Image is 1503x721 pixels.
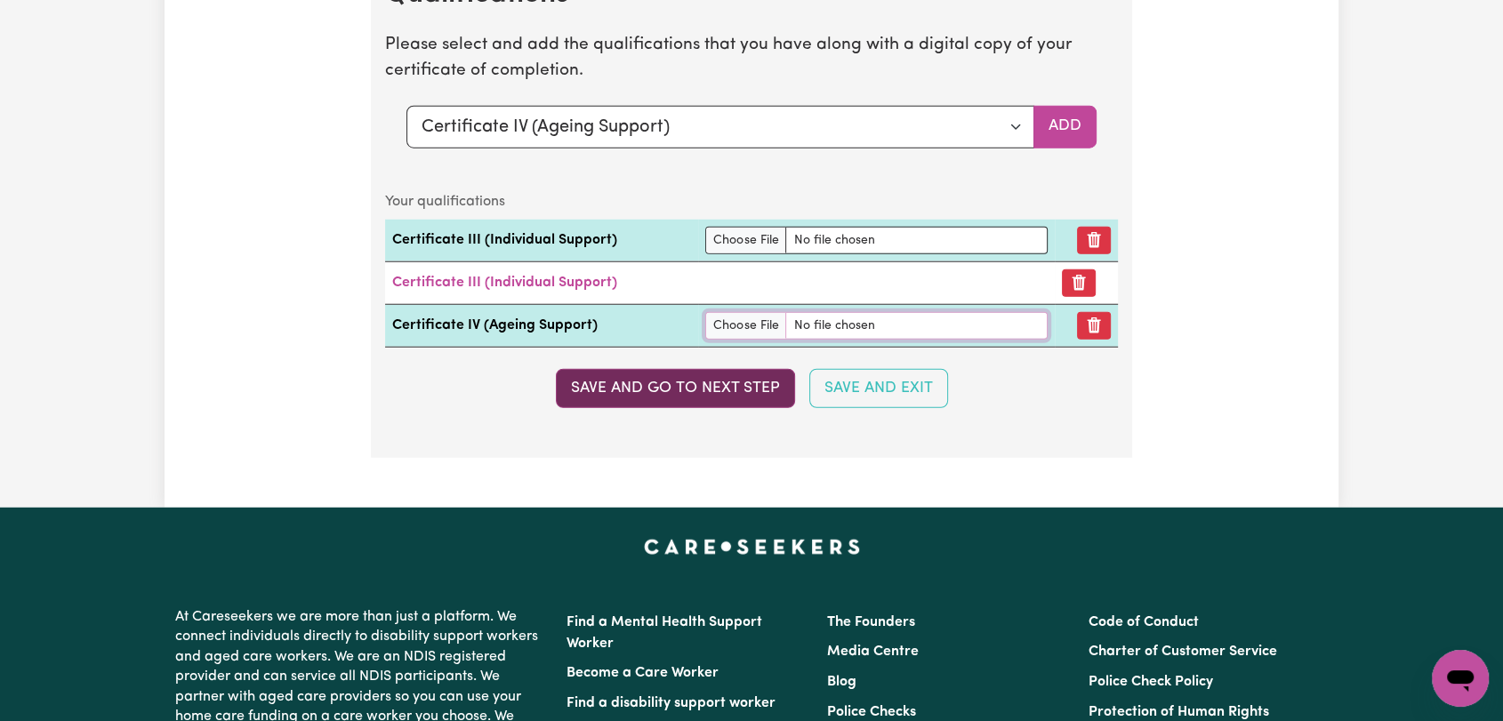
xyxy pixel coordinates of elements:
a: The Founders [827,615,915,629]
td: Certificate IV (Ageing Support) [385,304,698,347]
iframe: Button to launch messaging window [1432,650,1489,707]
button: Save and Exit [809,369,948,408]
a: Police Check Policy [1089,675,1213,689]
td: Certificate III (Individual Support) [385,220,698,262]
button: Add selected qualification [1033,106,1097,148]
a: Police Checks [827,705,916,719]
button: Save and go to next step [556,369,795,408]
button: Remove certificate [1062,269,1096,297]
a: Protection of Human Rights [1089,705,1269,719]
a: Certificate III (Individual Support) [392,276,617,290]
button: Remove qualification [1077,227,1111,254]
a: Find a disability support worker [567,696,776,710]
a: Blog [827,675,856,689]
caption: Your qualifications [385,184,1118,220]
a: Code of Conduct [1089,615,1199,629]
button: Remove qualification [1077,312,1111,340]
a: Media Centre [827,645,919,659]
a: Careseekers home page [644,540,860,554]
a: Find a Mental Health Support Worker [567,615,762,651]
p: Please select and add the qualifications that you have along with a digital copy of your certific... [385,33,1118,84]
a: Become a Care Worker [567,666,719,680]
a: Charter of Customer Service [1089,645,1277,659]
